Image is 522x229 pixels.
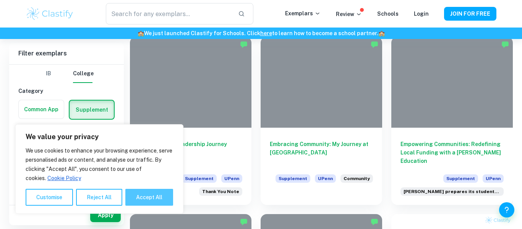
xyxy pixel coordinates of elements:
[139,140,242,165] h6: Unveiling the Leadership Journey
[26,6,74,21] img: Clastify logo
[182,174,217,183] span: Supplement
[404,188,501,195] span: [PERSON_NAME] prepares its students to make an impact by applying business method
[391,37,513,205] a: Empowering Communities: Redefining Local Funding with a [PERSON_NAME] EducationSupplementUPennWha...
[344,175,370,182] span: Community
[26,146,173,183] p: We use cookies to enhance your browsing experience, serve personalised ads or content, and analys...
[285,9,321,18] p: Exemplars
[39,65,94,83] div: Filter type choice
[106,3,232,24] input: Search for any exemplars...
[15,124,183,214] div: We value your privacy
[340,174,373,187] div: How will you explore community at Penn? Consider how Penn will help shape your perspective, and h...
[221,174,242,183] span: UPenn
[70,101,114,119] button: Supplement
[371,218,378,226] img: Marked
[444,7,496,21] button: JOIN FOR FREE
[26,189,73,206] button: Customise
[260,30,272,36] a: here
[2,29,520,37] h6: We just launched Clastify for Schools. Click to learn how to become a school partner.
[138,30,144,36] span: 🏫
[18,87,115,95] h6: Category
[39,65,58,83] button: IB
[19,100,64,119] button: Common App
[26,132,173,141] p: We value your privacy
[76,189,122,206] button: Reject All
[90,208,121,222] button: Apply
[9,43,124,64] h6: Filter exemplars
[73,65,94,83] button: College
[414,11,429,17] a: Login
[270,140,373,165] h6: Embracing Community: My Journey at [GEOGRAPHIC_DATA]
[443,174,478,183] span: Supplement
[378,30,385,36] span: 🏫
[130,37,251,205] a: Unveiling the Leadership JourneySupplementUPennWrite a short thank-you note to someone you have n...
[501,41,509,48] img: Marked
[199,187,242,196] div: Write a short thank-you note to someone you have not yet thanked and would like to acknowledge. (...
[483,174,504,183] span: UPenn
[377,11,399,17] a: Schools
[240,218,248,226] img: Marked
[400,187,504,196] div: Wharton prepares its students to make an impact by applying business methods and economic theory ...
[261,37,382,205] a: Embracing Community: My Journey at [GEOGRAPHIC_DATA]SupplementUPennHow will you explore community...
[371,41,378,48] img: Marked
[202,188,239,195] span: Thank You Note
[276,174,310,183] span: Supplement
[499,202,514,218] button: Help and Feedback
[315,174,336,183] span: UPenn
[240,41,248,48] img: Marked
[400,140,504,165] h6: Empowering Communities: Redefining Local Funding with a [PERSON_NAME] Education
[125,189,173,206] button: Accept All
[47,175,81,182] a: Cookie Policy
[336,10,362,18] p: Review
